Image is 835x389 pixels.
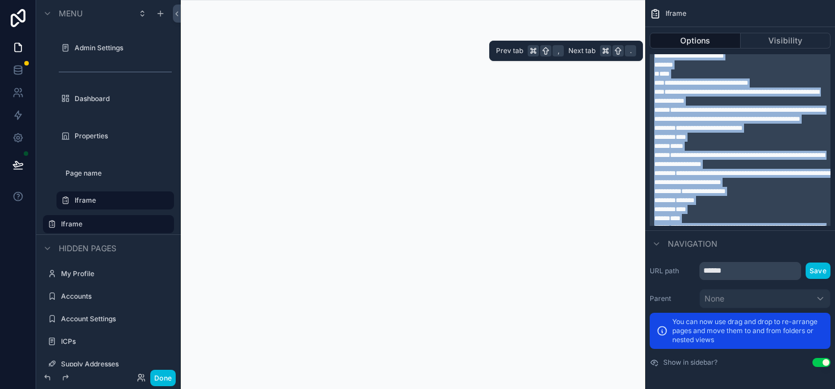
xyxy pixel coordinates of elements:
[668,238,717,250] span: Navigation
[75,43,167,53] label: Admin Settings
[61,292,167,301] label: Accounts
[626,46,635,55] span: .
[61,314,167,324] label: Account Settings
[650,266,695,276] label: URL path
[650,294,695,303] label: Parent
[666,9,686,18] span: Iframe
[699,289,830,308] button: None
[75,196,167,205] label: Iframe
[650,31,830,226] div: scrollable content
[672,317,824,344] p: You can now use drag and drop to re-arrange pages and move them to and from folders or nested views
[61,269,167,278] label: My Profile
[66,169,167,178] label: Page name
[741,33,831,49] button: Visibility
[554,46,563,55] span: ,
[61,360,167,369] label: Supply Addresses
[75,132,167,141] label: Properties
[650,33,741,49] button: Options
[75,94,167,103] label: Dashboard
[806,263,830,279] button: Save
[59,8,82,19] span: Menu
[150,370,176,386] button: Done
[61,337,167,346] label: ICPs
[59,243,116,254] span: Hidden pages
[568,46,595,55] span: Next tab
[663,358,717,367] label: Show in sidebar?
[61,220,167,229] label: Iframe
[704,293,724,304] span: None
[496,46,523,55] span: Prev tab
